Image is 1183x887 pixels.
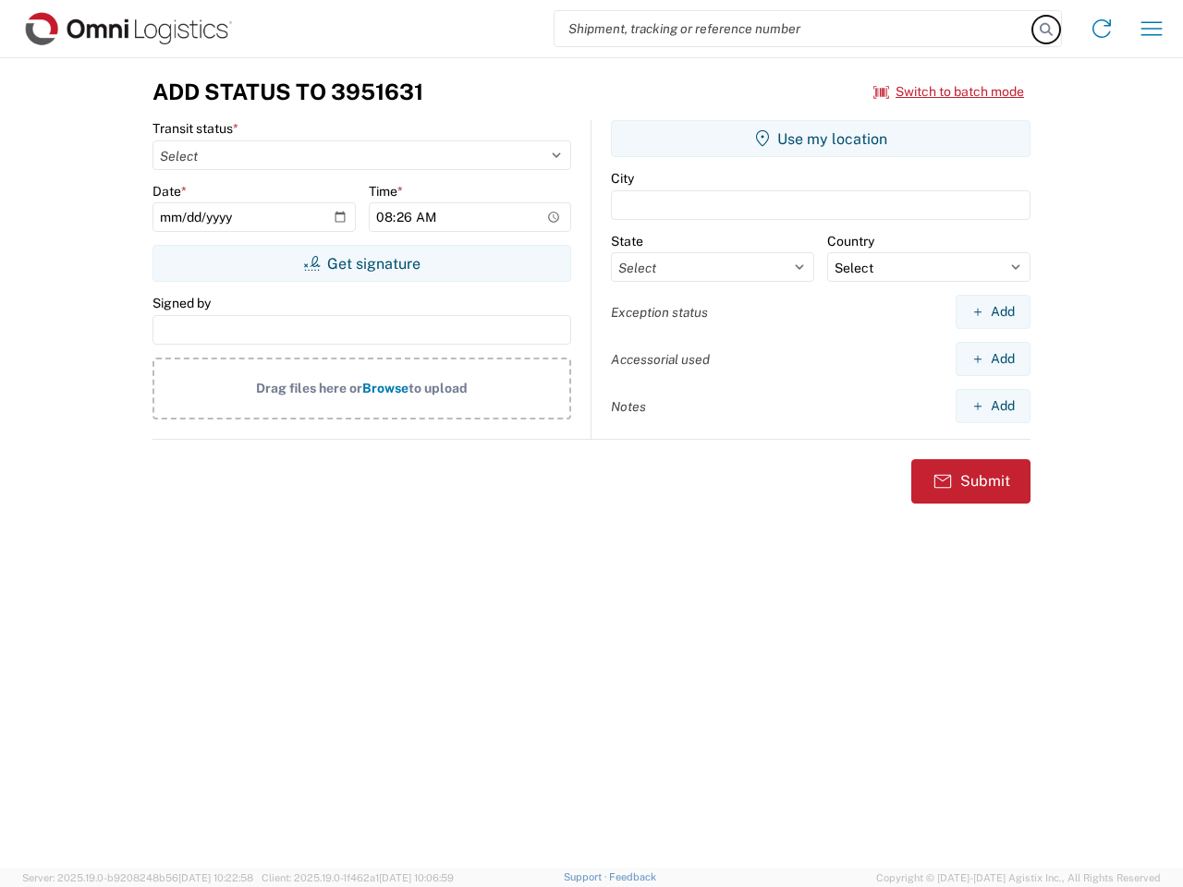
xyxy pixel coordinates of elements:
[564,871,610,882] a: Support
[152,245,571,282] button: Get signature
[362,381,409,395] span: Browse
[876,869,1161,886] span: Copyright © [DATE]-[DATE] Agistix Inc., All Rights Reserved
[911,459,1031,504] button: Submit
[262,872,454,883] span: Client: 2025.19.0-1f462a1
[555,11,1033,46] input: Shipment, tracking or reference number
[256,381,362,395] span: Drag files here or
[152,79,423,105] h3: Add Status to 3951631
[873,77,1024,107] button: Switch to batch mode
[22,872,253,883] span: Server: 2025.19.0-b9208248b56
[956,342,1031,376] button: Add
[152,295,211,311] label: Signed by
[409,381,468,395] span: to upload
[152,183,187,200] label: Date
[611,351,710,368] label: Accessorial used
[611,120,1031,157] button: Use my location
[827,233,874,249] label: Country
[609,871,656,882] a: Feedback
[611,170,634,187] label: City
[369,183,403,200] label: Time
[611,233,643,249] label: State
[956,295,1031,329] button: Add
[379,872,454,883] span: [DATE] 10:06:59
[611,398,646,415] label: Notes
[152,120,238,137] label: Transit status
[956,389,1031,423] button: Add
[611,304,708,321] label: Exception status
[178,872,253,883] span: [DATE] 10:22:58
